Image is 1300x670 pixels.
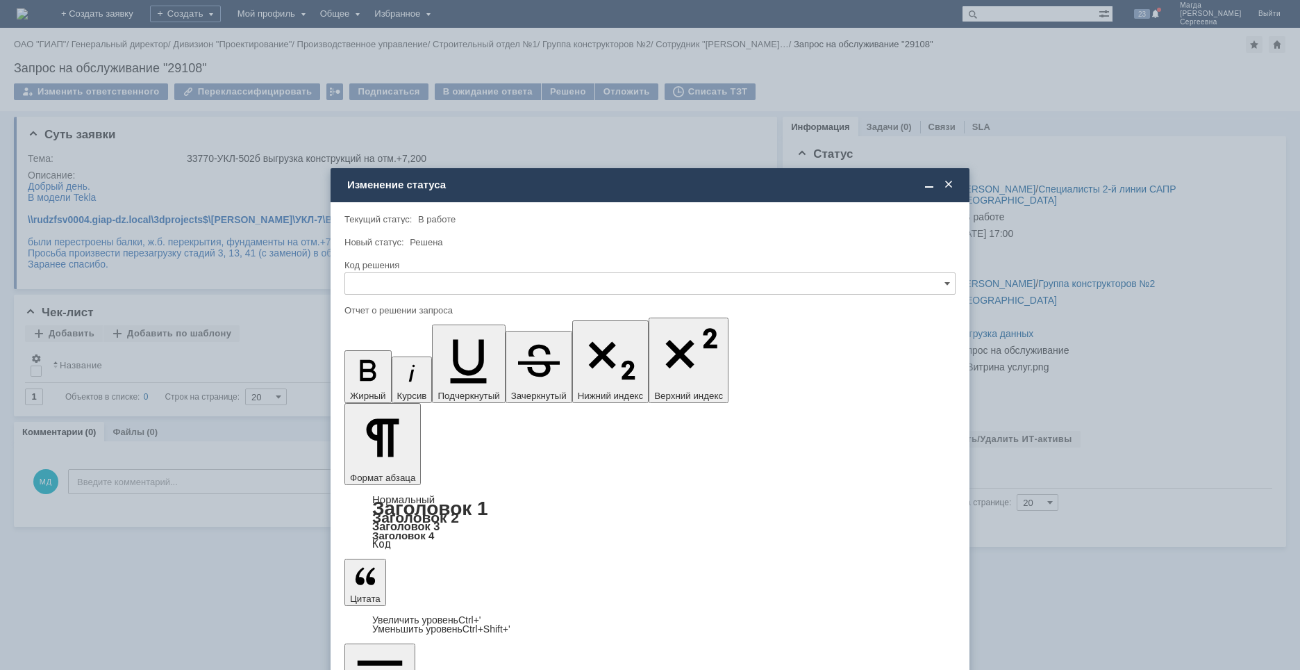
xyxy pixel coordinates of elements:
[372,530,434,541] a: Заголовок 4
[511,391,567,401] span: Зачеркнутый
[462,623,510,635] span: Ctrl+Shift+'
[397,391,427,401] span: Курсив
[372,509,459,525] a: Заголовок 2
[372,538,391,550] a: Код
[572,320,649,403] button: Нижний индекс
[344,214,412,224] label: Текущий статус:
[350,594,381,604] span: Цитата
[418,214,456,224] span: В работе
[347,179,956,191] div: Изменение статуса
[344,237,404,247] label: Новый статус:
[372,623,510,635] a: Decrease
[344,306,953,315] div: Отчет о решении запроса
[942,179,956,191] span: Закрыть
[344,350,392,403] button: Жирный
[344,495,956,549] div: Формат абзаца
[392,357,433,403] button: Курсив
[506,331,572,403] button: Зачеркнутый
[410,237,442,247] span: Решена
[350,391,386,401] span: Жирный
[437,391,499,401] span: Подчеркнутый
[578,391,644,401] span: Нижний индекс
[649,318,728,403] button: Верхний индекс
[372,498,488,519] a: Заголовок 1
[344,616,956,634] div: Цитата
[344,403,421,485] button: Формат абзаца
[372,614,481,626] a: Increase
[372,520,440,532] a: Заголовок 3
[372,493,435,505] a: Нормальный
[344,559,386,606] button: Цитата
[654,391,723,401] span: Верхний индекс
[432,325,505,403] button: Подчеркнутый
[458,614,481,626] span: Ctrl+'
[350,473,415,483] span: Формат абзаца
[922,179,936,191] span: Свернуть (Ctrl + M)
[344,261,953,270] div: Код решения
